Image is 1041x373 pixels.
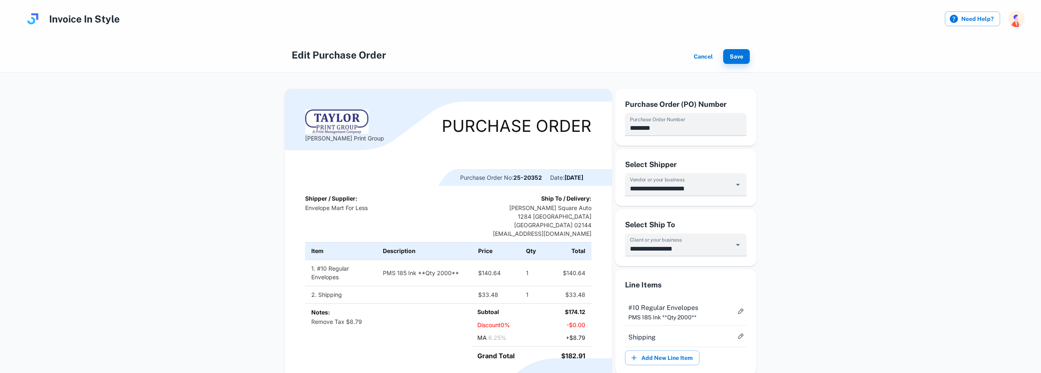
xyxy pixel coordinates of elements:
span: 6.25% [488,334,506,341]
div: Line Items [625,279,746,291]
td: Discount 0% [471,321,536,334]
td: $140.64 [472,260,520,286]
b: Shipper / Supplier: [305,195,357,202]
label: Vendor or your business [630,176,685,183]
td: - $0.00 [536,321,592,334]
div: Select Shipper [625,159,746,170]
div: Shippingmore [625,326,746,347]
td: Grand Total [471,346,536,365]
h4: Edit Purchase Order [292,47,386,62]
div: #10 Regular EnvelopesPMS 185 Ink **Qty 2000**more [625,297,746,325]
div: Purchase Order (PO) Number [625,99,746,110]
h4: Invoice In Style [49,11,120,26]
td: 1 [520,286,544,304]
td: MA [471,333,536,346]
td: $33.48 [544,286,591,304]
label: Need Help? [945,11,1000,26]
b: Ship To / Delivery: [541,195,591,202]
th: Total [544,242,591,260]
button: Save [723,49,750,64]
td: Subtoal [471,303,536,321]
th: Qty [520,242,544,260]
p: [PERSON_NAME] Square Auto 1284 [GEOGRAPHIC_DATA] [GEOGRAPHIC_DATA] 02144 [EMAIL_ADDRESS][DOMAIN_N... [493,203,591,238]
b: Notes: [311,309,330,316]
td: $174.12 [536,303,592,321]
img: Logo [305,109,369,134]
td: 1 [520,260,544,286]
td: $33.48 [472,286,520,304]
div: Remove Tax $8.79 [305,304,471,365]
td: 2. Shipping [305,286,377,304]
button: more [733,329,748,344]
p: PMS 185 Ink **Qty 2000** [628,313,733,322]
td: 1. #10 Regular Envelopes [305,260,377,286]
button: Cancel [690,49,717,64]
td: $140.64 [544,260,591,286]
td: PMS 185 Ink **Qty 2000** [377,260,472,286]
button: Open [732,179,744,190]
button: more [733,304,748,319]
th: Description [377,242,472,260]
button: Add New Line Item [625,350,699,365]
div: [PERSON_NAME] Print Group [305,109,384,142]
td: +$8.79 [536,333,592,346]
div: Purchase Order [442,118,591,134]
img: photoURL [1008,11,1025,27]
span: #10 Regular Envelopes [628,303,733,313]
th: Item [305,242,377,260]
th: Price [472,242,520,260]
button: Open [732,239,744,251]
div: Select Ship To [625,219,746,230]
label: Client or your business [630,236,682,243]
span: Shipping [628,332,733,342]
p: Envelope Mart For Less [305,203,368,212]
label: Purchase Order Number [630,116,685,123]
td: $182.91 [536,346,592,365]
img: logo.svg [25,11,41,27]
